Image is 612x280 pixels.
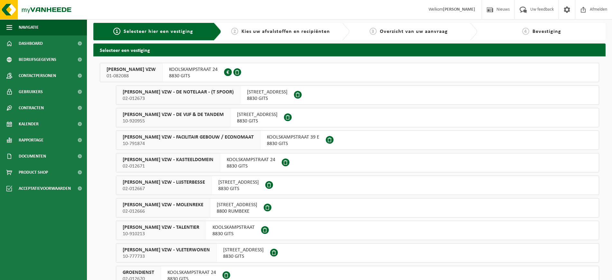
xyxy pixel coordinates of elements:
span: [STREET_ADDRESS] [218,179,259,186]
h2: Selecteer een vestiging [93,43,606,56]
span: Bedrijfsgegevens [19,52,56,68]
span: 8830 GITS [267,140,319,147]
span: Acceptatievoorwaarden [19,180,71,197]
span: [STREET_ADDRESS] [237,111,278,118]
span: 10-920955 [123,118,224,124]
span: Dashboard [19,35,43,52]
button: [PERSON_NAME] VZW - TALENTIER 10-910213 KOOLSKAMPSTRAAT8830 GITS [116,221,599,240]
span: KOOLSKAMPSTRAAT 24 [227,157,275,163]
span: [PERSON_NAME] VZW - MOLENREKE [123,202,203,208]
span: 8830 GITS [218,186,259,192]
button: [PERSON_NAME] VZW 01-082088 KOOLSKAMPSTRAAT 248830 GITS [100,63,599,82]
span: [PERSON_NAME] VZW - FACILITAIR GEBOUW / ECONOMAAT [123,134,254,140]
span: 02-012671 [123,163,213,169]
span: [STREET_ADDRESS] [217,202,257,208]
span: [PERSON_NAME] VZW - DE NOTELAAR - (T SPOOR) [123,89,234,95]
button: [PERSON_NAME] VZW - DE NOTELAAR - (T SPOOR) 02-012673 [STREET_ADDRESS]8830 GITS [116,85,599,105]
span: [PERSON_NAME] VZW - KASTEELDOMEIN [123,157,213,163]
span: [STREET_ADDRESS] [247,89,287,95]
button: [PERSON_NAME] VZW - FACILITAIR GEBOUW / ECONOMAAT 10-791874 KOOLSKAMPSTRAAT 39 E8830 GITS [116,130,599,150]
span: [STREET_ADDRESS] [223,247,264,253]
span: 8830 GITS [169,73,218,79]
span: KOOLSKAMPSTRAAT [212,224,255,231]
span: Contracten [19,100,44,116]
span: [PERSON_NAME] VZW - TALENTIER [123,224,199,231]
span: 8830 GITS [237,118,278,124]
span: KOOLSKAMPSTRAAT 24 [167,269,216,276]
span: 10-777733 [123,253,210,260]
span: 8800 RUMBEKE [217,208,257,215]
span: GROENDIENST [123,269,154,276]
span: Navigatie [19,19,39,35]
span: Rapportage [19,132,43,148]
span: KOOLSKAMPSTRAAT 24 [169,66,218,73]
span: 10-910213 [123,231,199,237]
button: [PERSON_NAME] VZW - MOLENREKE 02-012666 [STREET_ADDRESS]8800 RUMBEKE [116,198,599,217]
span: 01-082088 [107,73,156,79]
span: 1 [113,28,120,35]
span: Overzicht van uw aanvraag [380,29,448,34]
span: Gebruikers [19,84,43,100]
span: 8830 GITS [247,95,287,102]
span: Kies uw afvalstoffen en recipiënten [241,29,330,34]
span: Kalender [19,116,39,132]
button: [PERSON_NAME] VZW - DE VIJF & DE TANDEM 10-920955 [STREET_ADDRESS]8830 GITS [116,108,599,127]
span: Bevestiging [532,29,561,34]
span: [PERSON_NAME] VZW - LIJSTERBESSE [123,179,205,186]
span: Product Shop [19,164,48,180]
span: 8830 GITS [223,253,264,260]
span: 4 [522,28,529,35]
span: 8830 GITS [227,163,275,169]
span: [PERSON_NAME] VZW - VLETERWONEN [123,247,210,253]
span: [PERSON_NAME] VZW - DE VIJF & DE TANDEM [123,111,224,118]
span: 3 [370,28,377,35]
span: Selecteer hier een vestiging [124,29,193,34]
span: 02-012667 [123,186,205,192]
button: [PERSON_NAME] VZW - LIJSTERBESSE 02-012667 [STREET_ADDRESS]8830 GITS [116,176,599,195]
span: 8830 GITS [212,231,255,237]
span: 02-012673 [123,95,234,102]
span: 10-791874 [123,140,254,147]
strong: [PERSON_NAME] [443,7,475,12]
span: [PERSON_NAME] VZW [107,66,156,73]
span: 02-012666 [123,208,203,215]
span: Documenten [19,148,46,164]
button: [PERSON_NAME] VZW - VLETERWONEN 10-777733 [STREET_ADDRESS]8830 GITS [116,243,599,263]
span: KOOLSKAMPSTRAAT 39 E [267,134,319,140]
button: [PERSON_NAME] VZW - KASTEELDOMEIN 02-012671 KOOLSKAMPSTRAAT 248830 GITS [116,153,599,172]
span: Contactpersonen [19,68,56,84]
span: 2 [231,28,238,35]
